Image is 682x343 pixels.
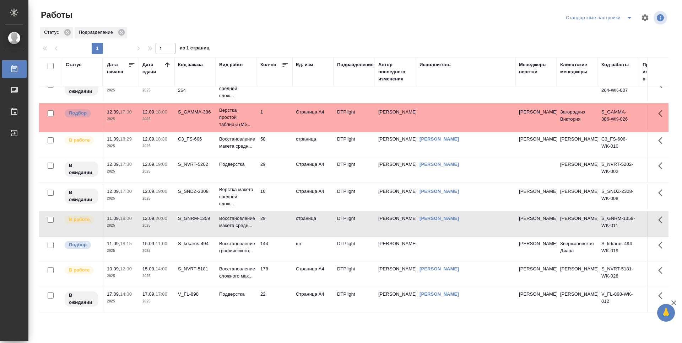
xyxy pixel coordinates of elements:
p: 2025 [142,247,171,254]
td: [PERSON_NAME] [375,157,416,182]
div: Код заказа [178,61,203,68]
div: Статус [40,27,73,38]
td: [PERSON_NAME] [375,132,416,157]
a: [PERSON_NAME] [420,189,459,194]
p: [PERSON_NAME] [519,215,553,222]
td: DTPlight [334,184,375,209]
div: Ед. изм [296,61,313,68]
td: [PERSON_NAME] [375,237,416,262]
div: Можно подбирать исполнителей [64,109,99,118]
div: S_SNDZ-2308 [178,188,212,195]
td: S_krkarus-494-WK-019 [598,237,639,262]
p: 18:30 [156,136,167,142]
div: Автор последнего изменения [378,61,412,83]
td: Звержановская Диана [557,237,598,262]
p: В ожидании [69,292,94,306]
div: Исполнитель выполняет работу [64,265,99,275]
p: 2025 [107,195,135,202]
div: Статус [66,61,82,68]
td: [PERSON_NAME] [375,76,416,101]
td: [PERSON_NAME] [375,184,416,209]
p: 11:00 [156,241,167,246]
p: 12.09, [107,109,120,115]
a: [PERSON_NAME] [420,162,459,167]
div: Клиентские менеджеры [560,61,594,75]
td: 29 [257,211,292,236]
p: Подверстка [219,161,253,168]
p: Верстка макета средней слож... [219,186,253,207]
td: Страница А4 [292,287,334,312]
p: В работе [69,267,90,274]
p: 20:00 [156,216,167,221]
td: [PERSON_NAME] [557,211,598,236]
p: Верстка макета средней слож... [219,78,253,99]
div: split button [564,12,637,23]
td: DTPlight [334,157,375,182]
p: 17:00 [120,189,132,194]
div: Исполнитель назначен, приступать к работе пока рано [64,291,99,307]
td: страница [292,211,334,236]
td: DTPlight [334,211,375,236]
td: Страница А4 [292,184,334,209]
p: Подразделение [79,29,115,36]
div: S_GNRM-1359 [178,215,212,222]
a: [PERSON_NAME] [420,291,459,297]
td: [PERSON_NAME] [557,157,598,182]
p: [PERSON_NAME] [519,188,553,195]
div: Подразделение [75,27,127,38]
td: Страница А4 [292,105,334,130]
p: 12.09, [142,216,156,221]
td: [PERSON_NAME] [375,105,416,130]
td: S_NVRT-5181-WK-028 [598,262,639,287]
p: 2025 [142,116,171,123]
td: [PERSON_NAME] [557,262,598,287]
button: Здесь прячутся важные кнопки [654,184,671,201]
p: В ожидании [69,189,94,203]
td: Страница А4 [292,262,334,287]
p: 12.09, [142,109,156,115]
p: 12.09, [142,136,156,142]
p: 18:29 [120,136,132,142]
p: [PERSON_NAME] [519,291,553,298]
p: 19:00 [156,189,167,194]
td: DTPlight [334,287,375,312]
p: 18:15 [120,241,132,246]
td: 144 [257,237,292,262]
p: 10.09, [107,266,120,271]
p: Восстановление графического... [219,240,253,254]
p: 11.09, [107,216,120,221]
div: Исполнитель назначен, приступать к работе пока рано [64,161,99,178]
div: Исполнитель [420,61,451,68]
p: 17:00 [156,291,167,297]
td: Загородних Виктория [557,105,598,130]
p: Подверстка [219,291,253,298]
td: C3_FS-606-WK-010 [598,132,639,157]
p: 2025 [107,298,135,305]
p: 2025 [107,273,135,280]
p: 2025 [142,298,171,305]
p: 11.09, [107,241,120,246]
td: S_GNRM-1359-WK-011 [598,211,639,236]
td: [PERSON_NAME] [375,211,416,236]
p: 18:00 [156,109,167,115]
div: V_FL-898 [178,291,212,298]
p: 2025 [107,143,135,150]
div: Дата начала [107,61,128,75]
p: 2025 [142,195,171,202]
p: 2025 [142,168,171,175]
a: [PERSON_NAME] [420,216,459,221]
p: В ожидании [69,81,94,95]
div: Исполнитель назначен, приступать к работе пока рано [64,188,99,205]
td: страница [292,132,334,157]
p: 2025 [142,222,171,229]
div: S_NVRT-5181 [178,265,212,273]
span: 🙏 [660,305,672,320]
div: Вид работ [219,61,243,68]
p: 14:00 [120,291,132,297]
p: 2025 [107,168,135,175]
p: 18:00 [120,216,132,221]
button: Здесь прячутся важные кнопки [654,237,671,254]
td: DTPlight [334,76,375,101]
td: [PERSON_NAME] [557,184,598,209]
p: В работе [69,216,90,223]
